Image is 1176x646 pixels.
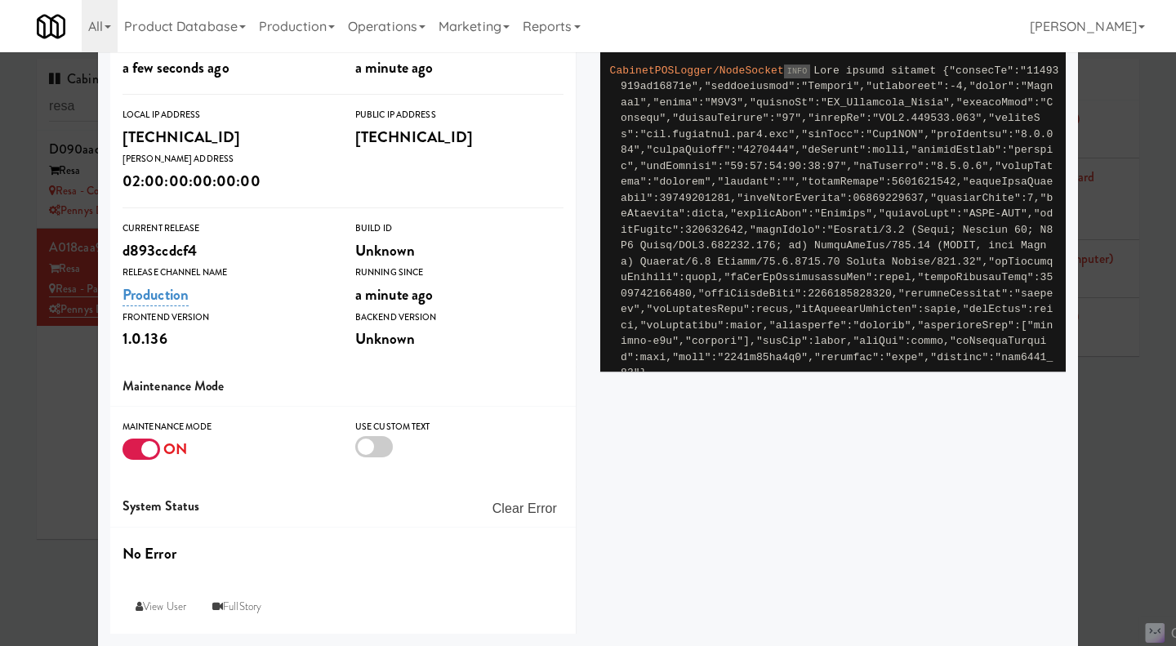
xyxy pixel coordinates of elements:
a: Production [122,283,189,306]
a: FullStory [199,592,274,621]
div: Maintenance Mode [122,419,331,435]
div: Public IP Address [355,107,563,123]
div: Unknown [355,237,563,265]
span: a minute ago [355,56,433,78]
div: Backend Version [355,310,563,326]
button: Clear Error [486,494,563,523]
div: 02:00:00:00:00:00 [122,167,331,195]
div: No Error [122,540,563,568]
div: Unknown [355,325,563,353]
div: d893ccdcf4 [122,237,331,265]
div: Local IP Address [122,107,331,123]
span: Lore ipsumd sitamet {"consecTe":"11493919ad16871e","seddoeiusmod":"Tempori","utlaboreet":-4,"dolo... [621,65,1059,380]
div: [PERSON_NAME] Address [122,151,331,167]
span: System Status [122,497,199,515]
a: View User [122,592,199,621]
span: a few seconds ago [122,56,229,78]
div: Frontend Version [122,310,331,326]
span: ON [163,438,187,460]
img: Micromart [37,12,65,41]
div: Build Id [355,221,563,237]
div: [TECHNICAL_ID] [122,123,331,151]
span: CabinetPOSLogger/NodeSocket [610,65,784,77]
div: [TECHNICAL_ID] [355,123,563,151]
div: Use Custom Text [355,419,563,435]
span: Maintenance Mode [122,376,225,395]
div: Running Since [355,265,563,281]
span: INFO [784,65,810,78]
div: Release Channel Name [122,265,331,281]
div: 1.0.136 [122,325,331,353]
span: a minute ago [355,283,433,305]
div: Current Release [122,221,331,237]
